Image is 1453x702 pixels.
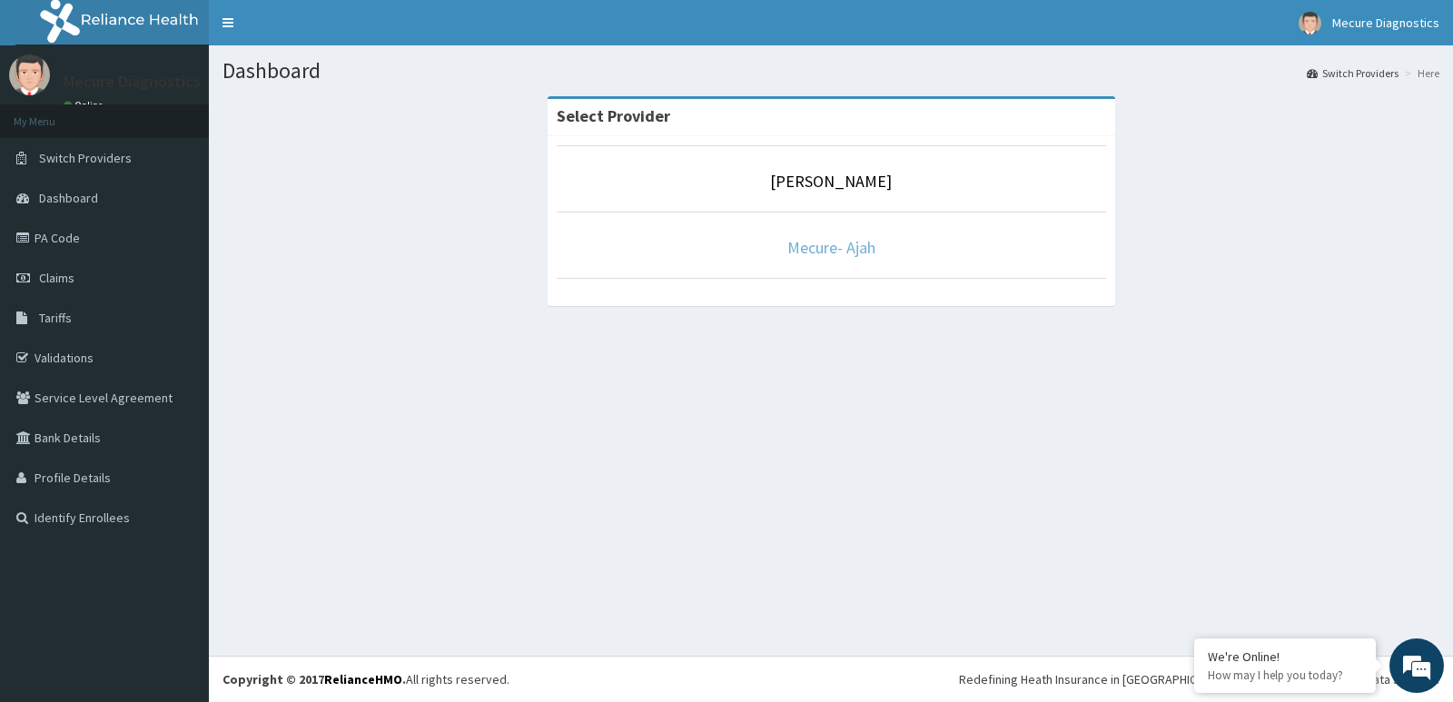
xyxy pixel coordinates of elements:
[770,171,892,192] a: [PERSON_NAME]
[222,59,1439,83] h1: Dashboard
[557,105,670,126] strong: Select Provider
[64,99,107,112] a: Online
[1299,12,1321,35] img: User Image
[209,656,1453,702] footer: All rights reserved.
[39,270,74,286] span: Claims
[9,54,50,95] img: User Image
[1307,65,1399,81] a: Switch Providers
[1332,15,1439,31] span: Mecure Diagnostics
[39,310,72,326] span: Tariffs
[39,150,132,166] span: Switch Providers
[1400,65,1439,81] li: Here
[787,237,875,258] a: Mecure- Ajah
[64,74,201,90] p: Mecure Diagnostics
[39,190,98,206] span: Dashboard
[959,670,1439,688] div: Redefining Heath Insurance in [GEOGRAPHIC_DATA] using Telemedicine and Data Science!
[1208,667,1362,683] p: How may I help you today?
[222,671,406,687] strong: Copyright © 2017 .
[324,671,402,687] a: RelianceHMO
[1208,648,1362,665] div: We're Online!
